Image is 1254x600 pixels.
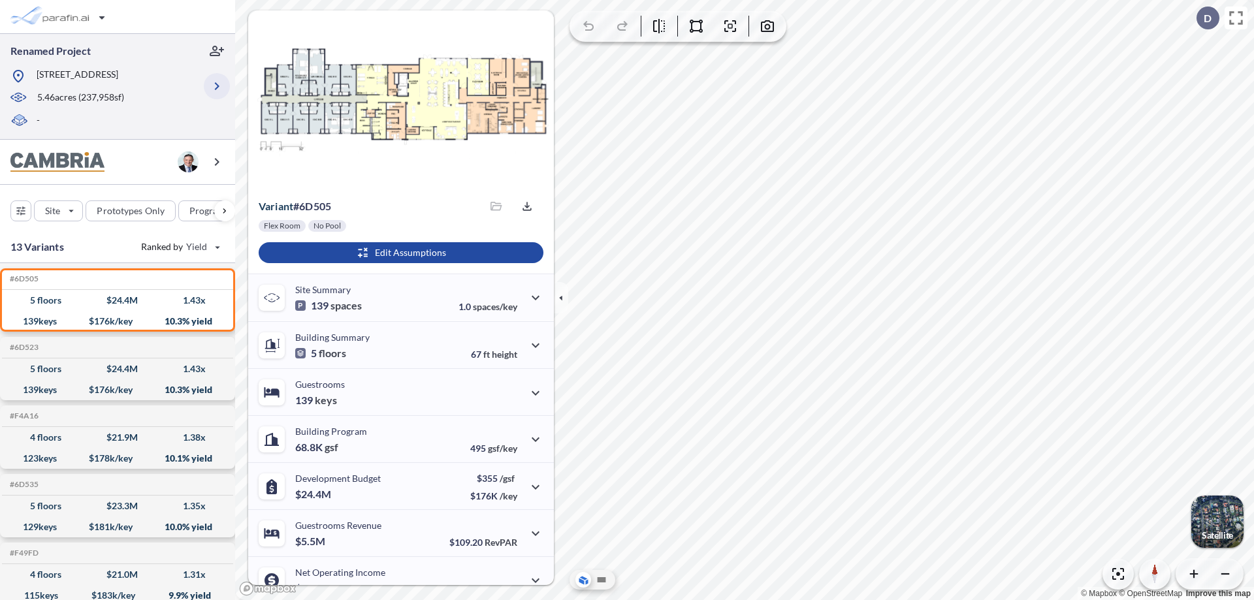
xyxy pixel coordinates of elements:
img: BrandImage [10,152,104,172]
p: $5.5M [295,535,327,548]
p: D [1204,12,1212,24]
p: $2.5M [295,582,327,595]
span: margin [489,584,517,595]
p: Program [189,204,226,217]
img: Switcher Image [1191,496,1244,548]
p: Renamed Project [10,44,91,58]
p: $24.4M [295,488,333,501]
p: Guestrooms [295,379,345,390]
span: /gsf [500,473,515,484]
span: Yield [186,240,208,253]
p: Guestrooms Revenue [295,520,381,531]
span: spaces/key [473,301,517,312]
p: [STREET_ADDRESS] [37,68,118,84]
p: $176K [470,490,517,501]
h5: Click to copy the code [7,548,39,558]
h5: Click to copy the code [7,343,39,352]
a: Improve this map [1186,589,1251,598]
p: - [37,114,40,129]
button: Switcher ImageSatellite [1191,496,1244,548]
h5: Click to copy the code [7,411,39,420]
span: /key [500,490,517,501]
span: height [492,349,517,360]
p: 495 [470,443,517,454]
p: Building Summary [295,332,370,343]
h5: Click to copy the code [7,274,39,283]
button: Site Plan [594,572,609,588]
p: No Pool [313,221,341,231]
p: Net Operating Income [295,567,385,578]
p: 45.0% [462,584,517,595]
button: Edit Assumptions [259,242,543,263]
p: Building Program [295,426,367,437]
span: RevPAR [485,537,517,548]
p: Development Budget [295,473,381,484]
button: Site [34,200,83,221]
span: spaces [330,299,362,312]
p: 67 [471,349,517,360]
p: Edit Assumptions [375,246,446,259]
p: 68.8K [295,441,338,454]
p: 1.0 [458,301,517,312]
p: 13 Variants [10,239,64,255]
p: Site [45,204,60,217]
button: Ranked by Yield [131,236,229,257]
span: gsf/key [488,443,517,454]
p: Satellite [1202,530,1233,541]
span: floors [319,347,346,360]
h5: Click to copy the code [7,480,39,489]
a: OpenStreetMap [1119,589,1182,598]
button: Prototypes Only [86,200,176,221]
span: gsf [325,441,338,454]
p: 5 [295,347,346,360]
a: Mapbox homepage [239,581,297,596]
p: Site Summary [295,284,351,295]
button: Aerial View [575,572,591,588]
a: Mapbox [1081,589,1117,598]
p: 139 [295,394,337,407]
p: # 6d505 [259,200,331,213]
span: ft [483,349,490,360]
p: 139 [295,299,362,312]
img: user logo [178,151,199,172]
p: Prototypes Only [97,204,165,217]
span: keys [315,394,337,407]
p: $109.20 [449,537,517,548]
span: Variant [259,200,293,212]
p: 5.46 acres ( 237,958 sf) [37,91,124,105]
p: Flex Room [264,221,300,231]
p: $355 [470,473,517,484]
button: Program [178,200,249,221]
